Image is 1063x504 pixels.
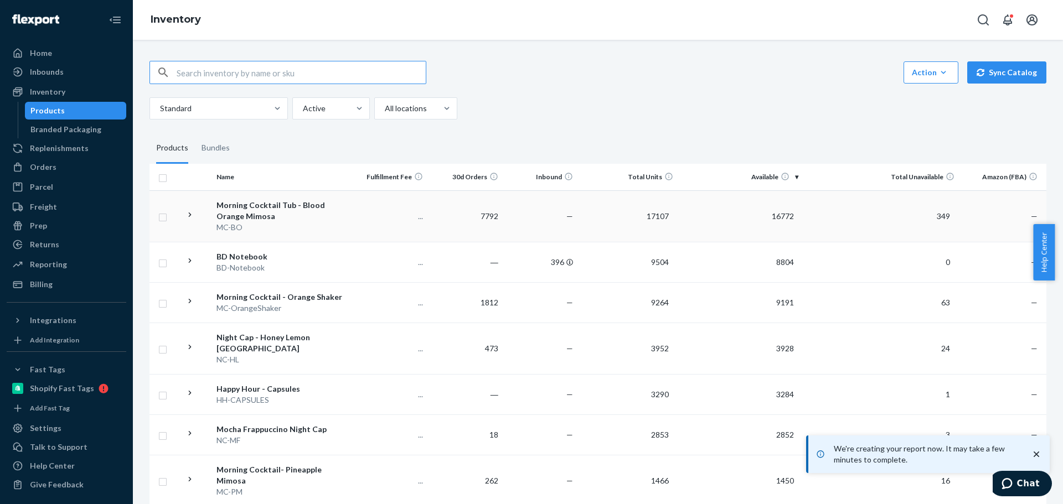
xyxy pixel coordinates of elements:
[503,164,577,190] th: Inbound
[767,211,798,221] span: 16772
[1031,257,1038,267] span: —
[427,242,502,282] td: ―
[357,211,423,222] p: ...
[834,443,1020,465] p: We're creating your report now. It may take a few minutes to complete.
[427,414,502,455] td: 18
[1033,224,1055,280] button: Help Center
[1031,449,1042,460] svg: close toast
[937,476,954,485] span: 16
[7,276,126,293] a: Billing
[427,282,502,323] td: 1812
[12,14,59,25] img: Flexport logo
[30,315,76,326] div: Integrations
[216,486,348,497] div: MC-PM
[302,103,303,114] input: Active
[7,402,126,415] a: Add Fast Tag
[30,423,61,434] div: Settings
[216,292,348,303] div: Morning Cocktail - Orange Shaker
[30,220,47,231] div: Prep
[941,389,954,399] span: 1
[357,343,423,354] p: ...
[216,332,348,354] div: Night Cap - Honey Lemon [GEOGRAPHIC_DATA]
[159,103,160,114] input: Standard
[7,83,126,101] a: Inventory
[427,323,502,374] td: 473
[30,335,79,345] div: Add Integration
[647,476,673,485] span: 1466
[30,201,57,212] div: Freight
[577,164,678,190] th: Total Units
[972,9,994,31] button: Open Search Box
[30,124,101,135] div: Branded Packaging
[1031,430,1038,439] span: —
[7,139,126,157] a: Replenishments
[30,86,65,97] div: Inventory
[216,464,348,486] div: Morning Cocktail- Pineapple Mimosa
[384,103,385,114] input: All locations
[357,475,423,486] p: ...
[772,389,798,399] span: 3284
[7,217,126,235] a: Prep
[904,61,958,84] button: Action
[30,383,94,394] div: Shopify Fast Tags
[7,457,126,475] a: Help Center
[7,476,126,493] button: Give Feedback
[177,61,426,84] input: Search inventory by name or sku
[647,298,673,307] span: 9264
[1031,211,1038,221] span: —
[566,476,573,485] span: —
[30,66,64,77] div: Inbounds
[30,239,59,250] div: Returns
[216,222,348,233] div: MC-BO
[967,61,1046,84] button: Sync Catalog
[566,211,573,221] span: —
[912,67,950,78] div: Action
[216,394,348,406] div: HH-CAPSULES
[647,257,673,267] span: 9504
[1031,344,1038,353] span: —
[30,403,70,413] div: Add Fast Tag
[156,133,188,164] div: Products
[941,257,954,267] span: 0
[30,259,67,270] div: Reporting
[357,297,423,308] p: ...
[30,364,65,375] div: Fast Tags
[7,256,126,273] a: Reporting
[30,181,53,193] div: Parcel
[202,133,230,164] div: Bundles
[30,162,56,173] div: Orders
[30,441,87,453] div: Talk to Support
[427,190,502,242] td: 7792
[7,198,126,216] a: Freight
[7,236,126,253] a: Returns
[937,344,954,353] span: 24
[30,479,84,490] div: Give Feedback
[216,303,348,314] div: MC-OrangeShaker
[772,476,798,485] span: 1450
[1031,389,1038,399] span: —
[216,200,348,222] div: Morning Cocktail Tub - Blood Orange Mimosa
[30,143,89,154] div: Replenishments
[566,430,573,439] span: —
[7,334,126,347] a: Add Integration
[7,178,126,196] a: Parcel
[503,242,577,282] td: 396
[7,44,126,62] a: Home
[7,158,126,176] a: Orders
[212,164,353,190] th: Name
[216,424,348,435] div: Mocha Frappuccino Night Cap
[30,105,65,116] div: Products
[647,389,673,399] span: 3290
[772,344,798,353] span: 3928
[427,164,502,190] th: 30d Orders
[566,389,573,399] span: —
[803,164,959,190] th: Total Unavailable
[772,430,798,439] span: 2852
[647,430,673,439] span: 2853
[357,257,423,268] p: ...
[7,63,126,81] a: Inbounds
[937,298,954,307] span: 63
[7,419,126,437] a: Settings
